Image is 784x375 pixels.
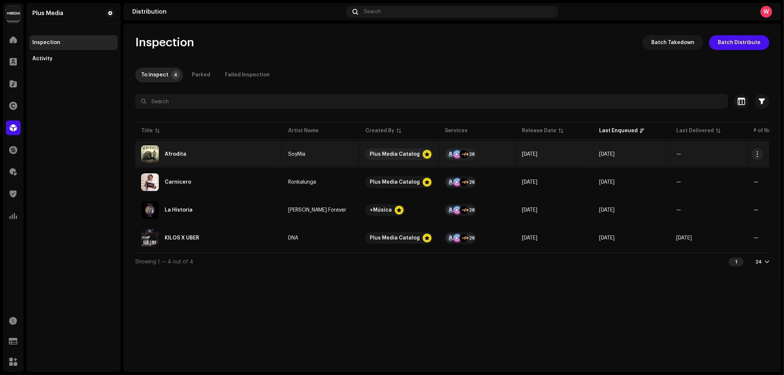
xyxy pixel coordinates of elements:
[32,40,60,46] div: Inspection
[32,56,53,62] div: Activity
[709,35,769,50] button: Batch Distribute
[364,9,381,15] span: Search
[755,259,762,265] div: 24
[288,208,346,213] div: [PERSON_NAME] Forever
[466,234,475,242] div: +26
[522,235,537,241] span: Apr 2, 2024
[288,208,354,213] span: Yordy Forever
[370,204,392,216] div: +Música
[729,257,744,266] div: 1
[642,35,703,50] button: Batch Takedown
[599,235,615,241] span: Sep 2, 2025
[676,235,692,241] span: Apr 18, 2024
[676,127,714,134] div: Last Delivered
[171,71,180,79] p-badge: 4
[29,51,118,66] re-m-nav-item: Activity
[288,152,305,157] div: SoyMia
[141,145,159,163] img: ae2a6404-c4a0-433d-892d-1c706444f8f0
[522,208,537,213] span: Oct 10, 2025
[165,152,186,157] div: Afrodita
[132,9,344,15] div: Distribution
[599,180,615,185] span: Oct 2, 2025
[466,178,475,187] div: +26
[141,229,159,247] img: 425444f5-5112-4f8d-9342-67641bcfef4a
[165,235,199,241] div: KILOS X UBER
[676,180,681,185] span: —
[365,148,433,160] span: Plus Media Catalog
[32,10,63,16] div: Plus Media
[288,235,354,241] span: DNA
[365,127,394,134] div: Created By
[760,6,772,18] div: W
[288,180,316,185] div: Ronkalunga
[141,68,168,82] div: To inspect
[288,235,298,241] div: DNA
[288,152,354,157] span: SoyMia
[599,127,638,134] div: Last Enqueued
[288,180,354,185] span: Ronkalunga
[165,208,193,213] div: La Historia
[165,180,191,185] div: Carnicero
[365,232,433,244] span: Plus Media Catalog
[370,148,420,160] div: Plus Media Catalog
[135,259,193,264] span: Showing 1 — 4 out of 4
[141,127,153,134] div: Title
[522,127,556,134] div: Release Date
[599,152,615,157] span: Oct 9, 2025
[522,152,537,157] span: Oct 13, 2025
[466,150,475,159] div: +26
[365,204,433,216] span: +Música
[466,206,475,214] div: +26
[365,176,433,188] span: Plus Media Catalog
[370,232,420,244] div: Plus Media Catalog
[141,201,159,219] img: dd2c6658-2c5b-4153-b967-c63d0f9fb027
[225,68,270,82] div: Failed Inspection
[6,6,21,21] img: d0ab9f93-6901-4547-93e9-494644ae73ba
[192,68,210,82] div: Parked
[651,35,694,50] span: Batch Takedown
[676,208,681,213] span: —
[718,35,760,50] span: Batch Distribute
[141,173,159,191] img: 4f658b01-49f3-406b-b234-12ce8bad579e
[676,152,681,157] span: —
[599,208,615,213] span: Sep 30, 2025
[522,180,537,185] span: Oct 3, 2025
[135,94,728,109] input: Search
[370,176,420,188] div: Plus Media Catalog
[135,35,194,50] span: Inspection
[29,35,118,50] re-m-nav-item: Inspection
